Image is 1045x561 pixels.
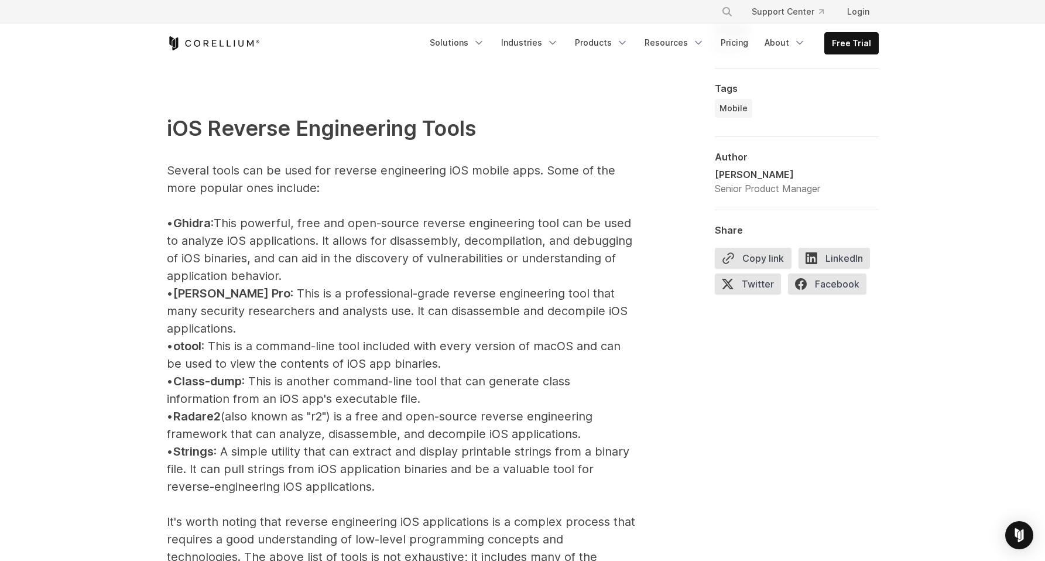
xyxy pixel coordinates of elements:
[799,248,877,273] a: LinkedIn
[788,273,866,295] span: Facebook
[638,32,711,53] a: Resources
[173,216,211,230] span: Ghidra
[173,286,290,300] span: [PERSON_NAME] Pro
[715,182,820,196] div: Senior Product Manager
[423,32,492,53] a: Solutions
[211,216,214,230] span: :
[568,32,635,53] a: Products
[758,32,813,53] a: About
[838,1,879,22] a: Login
[825,33,878,54] a: Free Trial
[494,32,566,53] a: Industries
[715,167,820,182] div: [PERSON_NAME]
[715,83,879,94] div: Tags
[715,151,879,163] div: Author
[173,374,242,388] span: Class-dump
[799,248,870,269] span: LinkedIn
[742,1,833,22] a: Support Center
[715,273,781,295] span: Twitter
[719,102,748,114] span: Mobile
[714,32,755,53] a: Pricing
[173,444,214,459] span: Strings
[715,273,788,299] a: Twitter
[423,32,879,54] div: Navigation Menu
[715,224,879,236] div: Share
[707,1,879,22] div: Navigation Menu
[1005,521,1033,549] div: Open Intercom Messenger
[788,273,873,299] a: Facebook
[167,36,260,50] a: Corellium Home
[717,1,738,22] button: Search
[715,99,752,118] a: Mobile
[167,115,476,141] span: iOS Reverse Engineering Tools
[173,339,201,353] span: otool
[715,248,792,269] button: Copy link
[173,409,221,423] span: Radare2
